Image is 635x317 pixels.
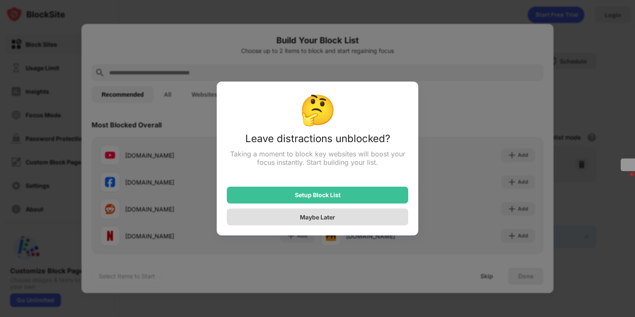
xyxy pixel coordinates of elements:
[629,172,635,177] button: X
[300,214,335,221] div: Maybe Later
[295,192,341,198] div: Setup Block List
[227,92,408,127] div: 🤔
[227,132,408,150] div: Leave distractions unblocked?
[227,150,408,166] div: Taking a moment to block key websites will boost your focus instantly. Start building your list.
